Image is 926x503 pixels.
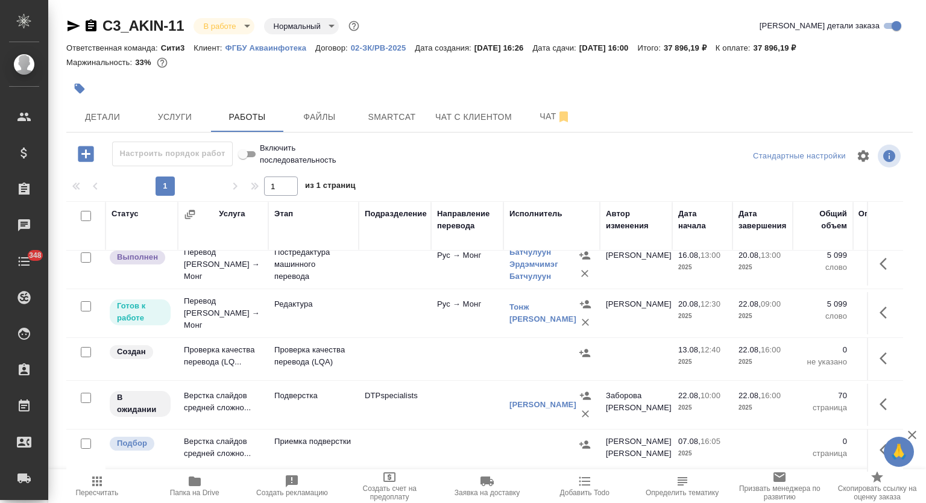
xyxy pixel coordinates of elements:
button: Удалить [576,405,594,423]
p: 20.08, [678,299,701,308]
p: страница [859,448,919,460]
p: страница [799,402,847,414]
p: Маржинальность: [66,58,135,67]
p: 0 [799,436,847,448]
p: 16:00 [761,391,781,400]
span: Создать счет на предоплату [348,484,431,501]
span: Призвать менеджера по развитию [738,484,821,501]
p: Редактура [274,298,353,310]
div: Заказ еще не согласован с клиентом, искать исполнителей рано [109,344,172,360]
p: 12:30 [701,299,720,308]
p: 22.08, [739,345,761,354]
span: Папка на Drive [170,489,219,497]
div: Автор изменения [606,208,666,232]
span: Чат [526,109,584,124]
p: 70 [799,390,847,402]
div: Статус [112,208,139,220]
span: 🙏 [889,439,909,464]
div: Услуга [219,208,245,220]
button: Добавить работу [69,142,102,166]
span: из 1 страниц [305,178,356,196]
p: страница [799,448,847,460]
button: Здесь прячутся важные кнопки [872,249,901,278]
p: Дата сдачи: [532,43,579,52]
button: Скопировать ссылку [84,19,98,33]
button: Нормальный [270,21,324,31]
p: 16.08, [678,251,701,260]
div: Можно подбирать исполнителей [109,436,172,452]
div: Направление перевода [437,208,497,232]
button: Удалить [576,264,594,283]
p: 09:00 [761,299,781,308]
td: [PERSON_NAME] [600,292,672,334]
td: [PERSON_NAME] [600,243,672,286]
p: 0 [799,344,847,356]
p: 2025 [678,402,726,414]
p: Дата создания: [415,43,474,52]
button: Добавить Todo [536,469,634,503]
p: 37 896,19 ₽ [664,43,716,52]
a: Тонж [PERSON_NAME] [509,302,576,323]
p: 2025 [678,356,726,368]
p: 22.08, [678,391,701,400]
p: В ожидании [117,392,163,416]
p: 2025 [739,310,787,322]
p: слово [799,310,847,322]
a: 02-ЗК/РВ-2025 [351,42,415,52]
p: 2025 [678,261,726,273]
button: Определить тематику [634,469,731,503]
p: [DATE] 16:00 [579,43,638,52]
p: 13:00 [701,251,720,260]
span: Добавить Todo [560,489,609,497]
div: Исполнитель назначен, приступать к работе пока рано [109,390,172,418]
p: Проверка качества перевода (LQA) [274,344,353,368]
button: Назначить [576,387,594,405]
p: слово [859,261,919,273]
td: [PERSON_NAME] [PERSON_NAME] [600,430,672,472]
td: DTPspecialists [359,384,431,426]
p: не указано [859,356,919,368]
p: страница [859,402,919,414]
button: Создать счет на предоплату [341,469,438,503]
p: Создан [117,346,146,358]
button: Назначить [576,246,594,264]
span: Настроить таблицу [849,142,878,170]
p: 13.08, [678,345,701,354]
td: Рус → Монг [431,292,503,334]
p: 07.08, [678,437,701,446]
p: Приемка подверстки [274,436,353,448]
svg: Отписаться [556,110,571,124]
span: Работы [218,110,276,125]
td: Верстка слайдов средней сложно... [178,430,268,472]
p: 2025 [678,310,726,322]
button: Назначить [576,295,594,313]
p: К оплате: [716,43,754,52]
span: [PERSON_NAME] детали заказа [760,20,880,32]
div: В работе [194,18,254,34]
p: 37 896,19 ₽ [754,43,805,52]
button: Создать рекламацию [244,469,341,503]
span: Определить тематику [646,489,719,497]
button: 21182.00 RUB; [154,55,170,70]
td: Заборова [PERSON_NAME] [600,384,672,426]
p: Клиент: [194,43,225,52]
p: 33% [135,58,154,67]
p: Постредактура машинного перевода [274,246,353,283]
p: 5 099 [859,249,919,261]
p: 10:00 [701,391,720,400]
td: Верстка слайдов средней сложно... [178,384,268,426]
button: Здесь прячутся важные кнопки [872,298,901,327]
p: Подверстка [274,390,353,402]
button: Назначить [576,344,594,362]
p: 20.08, [739,251,761,260]
button: Здесь прячутся важные кнопки [872,436,901,464]
a: [PERSON_NAME] [509,400,576,409]
span: Посмотреть информацию [878,145,903,167]
button: Добавить тэг [66,75,93,102]
p: 2025 [739,356,787,368]
div: Исполнитель может приступить к работе [109,298,172,326]
span: Заявка на доставку [455,489,520,497]
span: 348 [22,249,49,261]
p: 0 [859,436,919,448]
button: Пересчитать [48,469,146,503]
